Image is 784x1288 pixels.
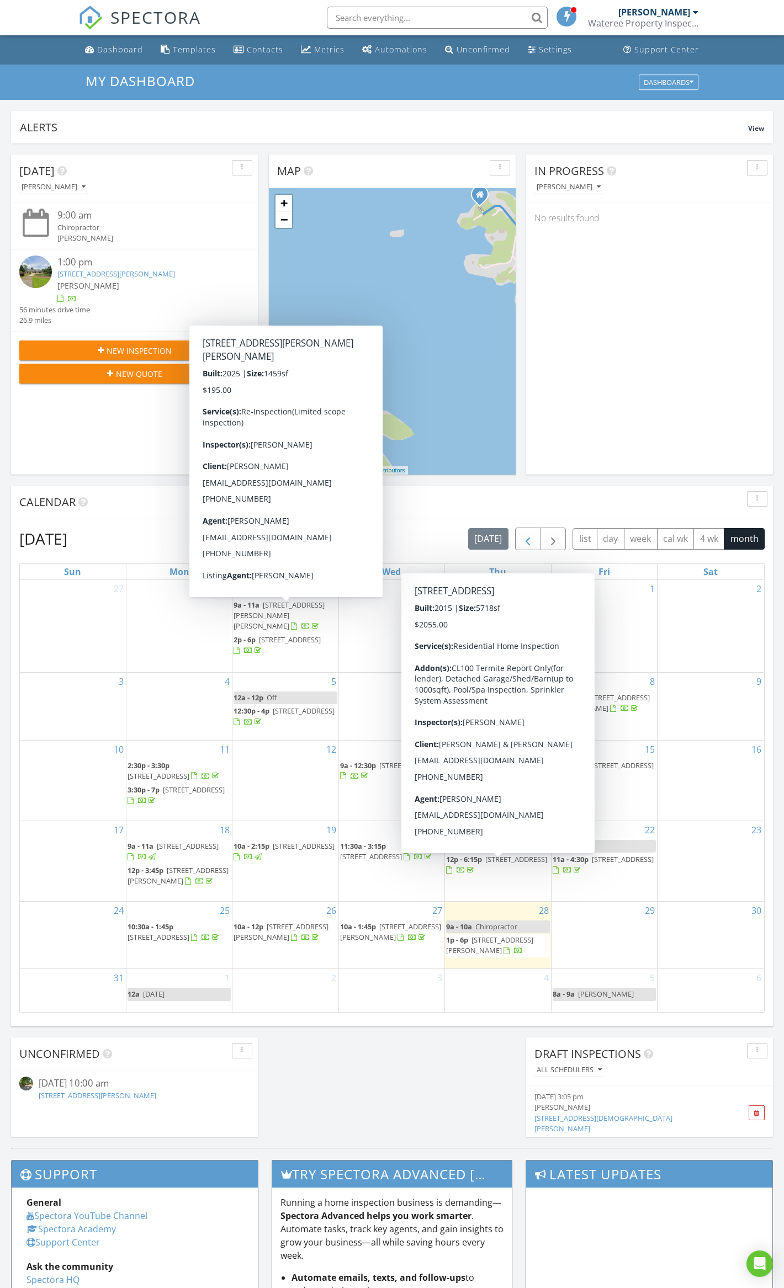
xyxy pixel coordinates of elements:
span: [STREET_ADDRESS] [128,932,189,942]
a: Thursday [487,564,508,579]
a: Go to August 27, 2025 [430,902,444,919]
span: [STREET_ADDRESS][PERSON_NAME] [446,785,537,805]
span: 9a - 11a [128,841,153,851]
span: 9a - 10a [446,922,472,932]
td: Go to August 3, 2025 [20,673,126,740]
span: [STREET_ADDRESS][PERSON_NAME] [128,865,229,886]
div: [PERSON_NAME] [22,183,86,191]
div: Metrics [314,44,345,55]
div: Open Intercom Messenger [746,1250,773,1277]
span: New Inspection [107,345,172,356]
a: 2p - 6p [STREET_ADDRESS] [234,634,337,657]
span: [DATE] [19,163,55,178]
span: [STREET_ADDRESS][PERSON_NAME] [340,922,441,942]
span: [STREET_ADDRESS] [592,854,654,864]
span: SPECTORA [110,6,201,29]
td: Go to August 5, 2025 [232,673,338,740]
span: 12p - 1p [446,785,472,795]
a: Go to August 2, 2025 [754,580,764,598]
a: Go to August 4, 2025 [223,673,232,690]
a: 10a - 12p [STREET_ADDRESS][PERSON_NAME] [234,920,337,944]
span: 12a [553,841,565,851]
a: 2:30p - 3:30p [STREET_ADDRESS] [128,760,221,781]
a: 9a - 11a [STREET_ADDRESS] [128,840,231,864]
td: Go to August 13, 2025 [338,740,444,821]
a: Go to July 31, 2025 [537,580,551,598]
td: Go to July 28, 2025 [126,580,232,673]
span: 12p - 6:15p [446,854,482,864]
a: © OpenStreetMap contributors [323,467,405,473]
button: Next month [541,528,566,550]
a: Go to August 5, 2025 [329,673,338,690]
div: 26.9 miles [19,315,90,326]
div: 1:00 pm [57,256,230,269]
a: 12:30p - 4p [STREET_ADDRESS] [234,705,337,728]
a: Go to August 14, 2025 [537,741,551,758]
span: [STREET_ADDRESS][PERSON_NAME] [446,935,533,955]
a: © MapTiler [292,467,321,473]
a: 10a - 1:45p [STREET_ADDRESS][PERSON_NAME] [340,920,443,944]
span: 12a [128,989,140,999]
span: 12:30p - 4p [234,706,269,716]
div: Ask the community [27,1260,243,1273]
span: [STREET_ADDRESS] [592,760,654,770]
a: Go to August 1, 2025 [648,580,657,598]
td: Go to August 31, 2025 [20,969,126,1012]
div: [PERSON_NAME] [618,7,690,18]
td: Go to August 17, 2025 [20,821,126,901]
span: 2p - 6p [234,635,256,645]
a: 9a - 12:30p [STREET_ADDRESS] [553,759,656,783]
a: [STREET_ADDRESS][DEMOGRAPHIC_DATA][PERSON_NAME] [534,1113,672,1133]
div: Contacts [247,44,283,55]
td: Go to August 1, 2025 [551,580,657,673]
a: Dashboard [81,40,147,60]
button: [PERSON_NAME] [19,180,88,195]
a: Go to August 11, 2025 [218,741,232,758]
button: New Quote [19,364,250,384]
a: Go to August 13, 2025 [430,741,444,758]
a: [DATE] 10:00 am [STREET_ADDRESS][PERSON_NAME] [19,1077,250,1103]
a: Go to August 22, 2025 [643,821,657,839]
span: 12p - 3:45p [128,865,163,875]
a: Go to August 18, 2025 [218,821,232,839]
span: 10:30a - 1:45p [128,922,173,932]
a: 3:30p - 7p [STREET_ADDRESS] [128,785,225,805]
td: Go to August 6, 2025 [338,673,444,740]
div: Wateree Property Inspections LLC [588,18,698,29]
a: Go to August 29, 2025 [643,902,657,919]
a: 1:00 pm [STREET_ADDRESS][PERSON_NAME] [PERSON_NAME] 56 minutes drive time 26.9 miles [19,256,250,326]
a: 12p - 6:15p [STREET_ADDRESS] [446,853,549,877]
div: All schedulers [537,1066,602,1074]
a: Monday [167,564,192,579]
div: Settings [539,44,572,55]
a: 12:30p - 4p [STREET_ADDRESS] [234,706,335,726]
a: Zoom in [276,195,292,211]
span: Off [475,841,486,851]
a: 12p - 1p [STREET_ADDRESS][PERSON_NAME] [446,784,549,807]
a: Go to August 19, 2025 [324,821,338,839]
a: 1p - 6p [STREET_ADDRESS][PERSON_NAME] [446,935,533,955]
strong: Automate emails, texts, and follow-ups [292,1271,465,1284]
a: Go to August 25, 2025 [218,902,232,919]
div: [PERSON_NAME] [534,1102,727,1113]
span: [STREET_ADDRESS][PERSON_NAME] [234,922,329,942]
td: Go to August 11, 2025 [126,740,232,821]
img: streetview [19,1077,33,1090]
a: Go to August 12, 2025 [324,741,338,758]
span: [STREET_ADDRESS] [157,841,219,851]
td: Go to July 30, 2025 [338,580,444,673]
span: Draft Inspections [534,1046,641,1061]
span: [STREET_ADDRESS][PERSON_NAME] [553,693,650,713]
a: 9a - 11a [STREET_ADDRESS][PERSON_NAME][PERSON_NAME] [234,599,337,634]
td: Go to July 31, 2025 [445,580,551,673]
a: [STREET_ADDRESS][PERSON_NAME] [57,269,175,279]
td: Go to September 4, 2025 [445,969,551,1012]
a: SPECTORA [78,15,201,38]
div: Unconfirmed [457,44,510,55]
span: [STREET_ADDRESS] [446,771,508,781]
span: [PERSON_NAME] [57,280,119,291]
a: 9a - 12:30p [STREET_ADDRESS] [340,759,443,783]
div: Chiropractor [57,222,230,233]
td: Go to August 14, 2025 [445,740,551,821]
a: 1p - 6p [STREET_ADDRESS][PERSON_NAME] [446,934,549,957]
